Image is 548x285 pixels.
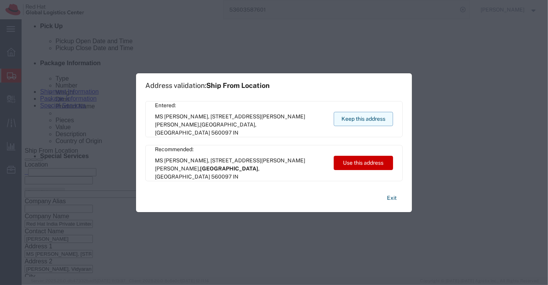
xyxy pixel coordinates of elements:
[145,81,270,90] h1: Address validation:
[155,174,210,180] span: [GEOGRAPHIC_DATA]
[233,130,239,136] span: IN
[211,174,232,180] span: 560097
[334,112,393,126] button: Keep this address
[206,81,270,89] span: Ship From Location
[155,145,326,153] span: Recommended:
[155,130,210,136] span: [GEOGRAPHIC_DATA]
[155,157,326,181] span: MS [PERSON_NAME], [STREET_ADDRESS][PERSON_NAME][PERSON_NAME], ,
[155,101,326,110] span: Entered:
[155,113,326,137] span: MS [PERSON_NAME], [STREET_ADDRESS][PERSON_NAME][PERSON_NAME], ,
[381,191,403,205] button: Exit
[334,156,393,170] button: Use this address
[200,165,258,172] span: [GEOGRAPHIC_DATA]
[200,121,255,128] span: [GEOGRAPHIC_DATA]
[211,130,232,136] span: 560097
[233,174,239,180] span: IN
